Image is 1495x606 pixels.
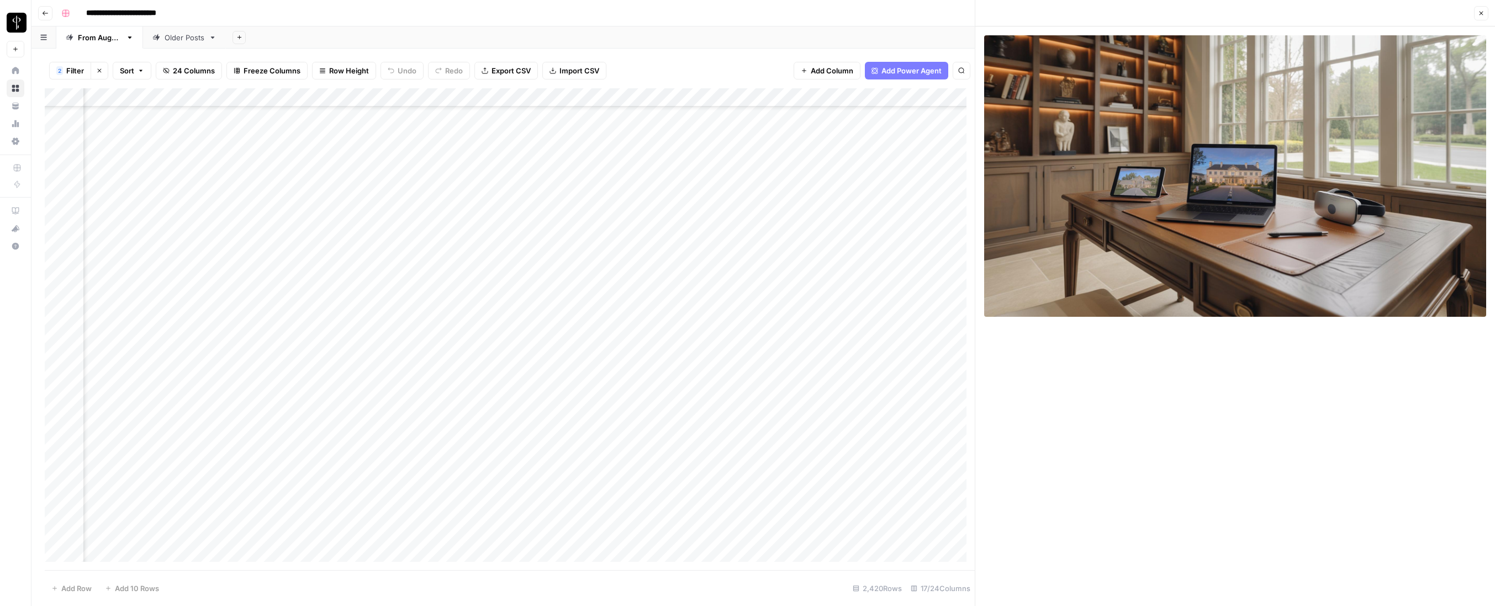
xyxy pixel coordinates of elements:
span: Row Height [329,65,369,76]
div: 2,420 Rows [848,580,906,597]
span: Freeze Columns [244,65,300,76]
span: Undo [398,65,416,76]
button: Sort [113,62,151,79]
a: Your Data [7,97,24,115]
a: Browse [7,79,24,97]
span: Add 10 Rows [115,583,159,594]
span: Add Row [61,583,92,594]
span: Export CSV [492,65,531,76]
div: Older Posts [165,32,204,43]
button: Row Height [312,62,376,79]
button: Add Column [794,62,860,79]
a: From [DATE] [56,26,143,49]
button: Freeze Columns [226,62,308,79]
a: Home [7,62,24,79]
img: Row/Cell [984,35,1486,317]
div: 2 [56,66,63,75]
span: 24 Columns [173,65,215,76]
button: Export CSV [474,62,538,79]
span: Redo [445,65,463,76]
div: From [DATE] [78,32,121,43]
span: Import CSV [559,65,599,76]
div: 17/24 Columns [906,580,975,597]
a: Older Posts [143,26,226,49]
button: Import CSV [542,62,606,79]
a: Usage [7,115,24,132]
button: Add Power Agent [865,62,948,79]
button: Add 10 Rows [98,580,166,597]
a: Settings [7,132,24,150]
button: Workspace: LP Production Workloads [7,9,24,36]
span: Add Power Agent [881,65,942,76]
button: 24 Columns [156,62,222,79]
a: AirOps Academy [7,202,24,220]
button: Undo [381,62,424,79]
span: Sort [120,65,134,76]
button: 2Filter [49,62,91,79]
button: Add Row [45,580,98,597]
img: LP Production Workloads Logo [7,13,27,33]
button: Help + Support [7,237,24,255]
span: Filter [66,65,84,76]
span: Add Column [811,65,853,76]
span: 2 [58,66,61,75]
button: Redo [428,62,470,79]
button: What's new? [7,220,24,237]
